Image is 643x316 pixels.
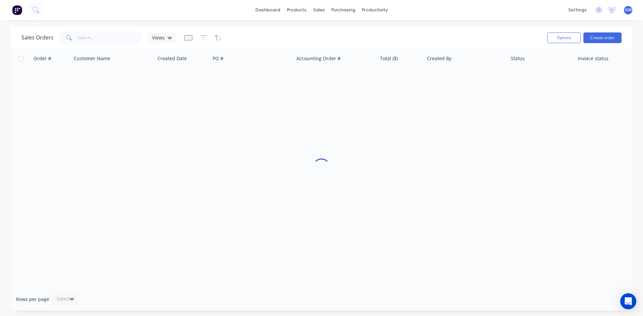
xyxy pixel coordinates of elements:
div: Created Date [157,55,187,62]
img: Factory [12,5,22,15]
div: purchasing [328,5,359,15]
div: Status [511,55,525,62]
div: Created By [427,55,451,62]
div: productivity [359,5,391,15]
div: settings [565,5,590,15]
div: Select... [57,296,74,302]
div: Customer Name [74,55,110,62]
div: Order # [33,55,51,62]
span: Views [152,34,165,41]
div: Invoice status [578,55,609,62]
div: Accounting Order # [296,55,341,62]
input: Search... [78,31,143,44]
h1: Sales Orders [21,34,54,41]
div: Open Intercom Messenger [620,293,636,309]
a: dashboard [252,5,284,15]
div: Total ($) [380,55,398,62]
div: sales [310,5,328,15]
span: GW [625,7,632,13]
div: products [284,5,310,15]
span: Rows per page [16,296,49,303]
button: Create order [583,32,622,43]
div: PO # [213,55,223,62]
button: Options [547,32,581,43]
